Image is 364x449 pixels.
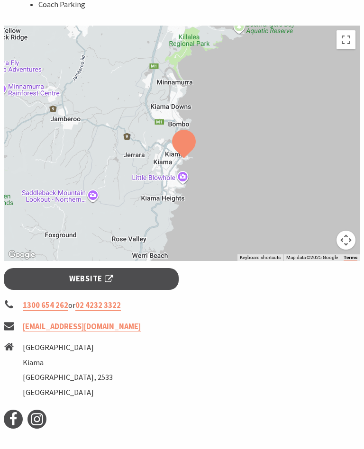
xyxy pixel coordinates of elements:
[337,231,355,250] button: Map camera controls
[4,299,360,312] li: or
[75,300,121,311] a: 02 4232 3322
[23,357,113,369] li: Kiama
[286,255,338,260] span: Map data ©2025 Google
[6,249,37,261] img: Google
[344,255,357,260] a: Terms (opens in new tab)
[4,268,179,290] a: Website
[6,249,37,261] a: Open this area in Google Maps (opens a new window)
[69,273,113,286] span: Website
[23,386,113,399] li: [GEOGRAPHIC_DATA]
[23,300,68,311] a: 1300 654 262
[23,322,141,332] a: [EMAIL_ADDRESS][DOMAIN_NAME]
[337,30,355,49] button: Toggle fullscreen view
[240,254,281,261] button: Keyboard shortcuts
[23,341,113,354] li: [GEOGRAPHIC_DATA]
[23,371,113,384] li: [GEOGRAPHIC_DATA], 2533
